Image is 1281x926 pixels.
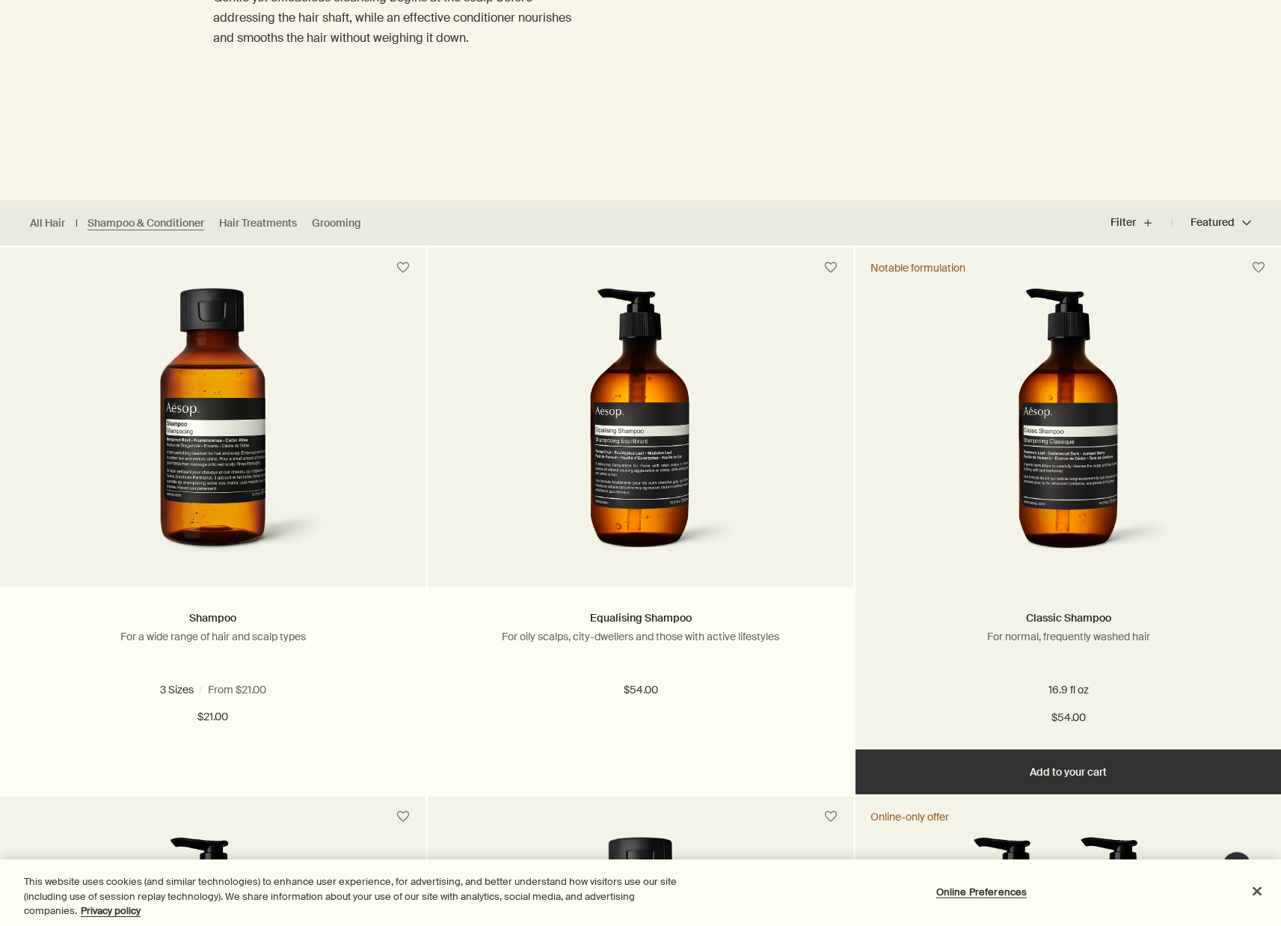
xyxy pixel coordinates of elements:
a: Equalising Shampoo [590,611,692,625]
a: Shampoo [189,611,236,625]
p: For oily scalps, city-dwellers and those with active lifestyles [450,630,831,643]
button: Add to your cart - $54.00 [855,749,1281,794]
div: This website uses cookies (and similar technologies) to enhance user experience, for advertising,... [24,874,704,919]
span: 16.9 fl oz [180,683,228,696]
button: Live Assistance [1222,851,1252,881]
button: Save to cabinet [390,803,417,830]
div: Notable formulation [870,261,965,275]
a: Equalising Shampoo with pump [428,288,853,587]
a: Hair Treatments [219,216,297,230]
span: 16.9 fl oz refill [256,683,326,696]
p: For a wide range of hair and scalp types [22,630,403,643]
button: Save to cabinet [1245,254,1272,281]
img: Classic Shampoo with pump [956,288,1180,565]
div: Online-only offer [870,810,949,824]
a: All Hair [30,216,65,230]
a: Grooming [312,216,361,230]
a: Classic Shampoo [1026,611,1111,625]
button: Save to cabinet [390,254,417,281]
button: Save to cabinet [817,803,844,830]
span: $54.00 [1051,709,1086,727]
a: Classic Shampoo with pump [855,288,1281,587]
button: Online Preferences, Opens the preference center dialog [935,877,1028,907]
img: Equalising Shampoo with pump [529,288,752,565]
img: shampoo in small, amber bottle with a black cap [93,288,333,565]
button: Save to cabinet [817,254,844,281]
button: Filter [1110,205,1172,241]
span: $54.00 [624,681,658,699]
a: Shampoo & Conditioner [87,216,204,230]
button: Featured [1172,205,1251,241]
p: For normal, frequently washed hair [878,630,1259,643]
span: $21.00 [197,708,228,726]
span: 3.3 fl oz [109,683,152,696]
a: More information about your privacy, opens in a new tab [81,904,141,917]
button: Close [1241,874,1274,907]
